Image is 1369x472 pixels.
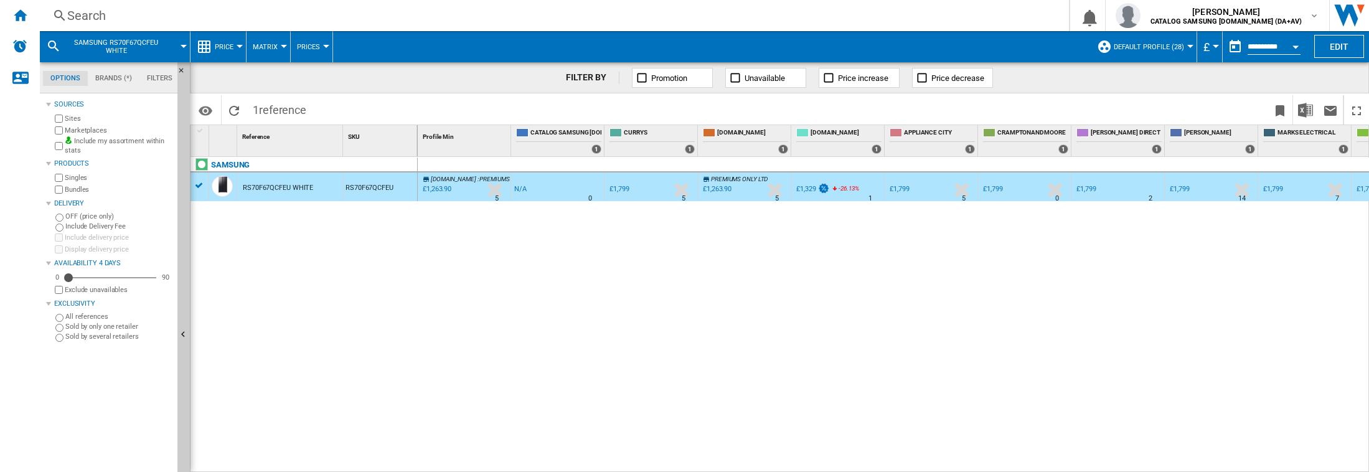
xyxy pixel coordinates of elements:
span: [PERSON_NAME] DIRECT [1091,128,1162,139]
md-menu: Currency [1197,31,1223,62]
button: Bookmark this report [1268,95,1292,125]
label: Include my assortment within stats [65,136,172,156]
img: mysite-bg-18x18.png [65,136,72,144]
div: £1,799 [981,183,1002,196]
div: Delivery [54,199,172,209]
span: Matrix [253,43,278,51]
img: excel-24x24.png [1298,103,1313,118]
div: £1,799 [609,185,629,193]
span: 1 [247,95,313,121]
input: All references [55,314,64,322]
button: Default profile (28) [1114,31,1190,62]
div: Delivery Time : 1 day [868,192,872,205]
span: Price decrease [931,73,984,83]
span: CRAMPTONANDMOORE [997,128,1068,139]
label: Marketplaces [65,126,172,135]
md-tab-item: Brands (*) [88,71,139,86]
button: Send this report by email [1318,95,1343,125]
span: [DOMAIN_NAME] [811,128,882,139]
button: Options [193,99,218,121]
img: promotionV3.png [817,183,830,194]
div: Reference Sort None [240,125,342,144]
div: Delivery Time : 5 days [682,192,685,205]
div: £1,799 [983,185,1002,193]
div: Sort None [420,125,510,144]
span: [PERSON_NAME] [1150,6,1302,18]
span: : PREMIUMS ONLY LTD [478,176,537,182]
div: £1,799 [1075,183,1096,196]
div: Sort None [240,125,342,144]
span: Profile Min [423,133,454,140]
div: Exclusivity [54,299,172,309]
div: RS70F67QCFEU [343,172,417,201]
md-tab-item: Filters [139,71,180,86]
input: Include my assortment within stats [55,138,63,154]
span: Price increase [838,73,888,83]
div: 1 offers sold by CRAMPTONANDMOORE [1058,144,1068,154]
input: Display delivery price [55,245,63,253]
input: Sold by only one retailer [55,324,64,332]
input: Marketplaces [55,126,63,135]
div: Profile Min Sort None [420,125,510,144]
div: [DOMAIN_NAME] 1 offers sold by AO.COM [794,125,884,156]
div: Search [67,7,1037,24]
div: Delivery Time : 5 days [495,192,499,205]
button: Download in Excel [1293,95,1318,125]
div: 0 [52,273,62,282]
div: FILTER BY [566,72,619,84]
div: Prices [297,31,326,62]
button: Open calendar [1284,34,1307,56]
label: Include delivery price [65,233,172,242]
label: Singles [65,173,172,182]
div: N/A [514,183,527,196]
div: Availability 4 Days [54,258,172,268]
div: 90 [159,273,172,282]
input: Display delivery price [55,286,63,294]
input: Bundles [55,186,63,194]
div: £1,799 [1263,185,1282,193]
span: [DOMAIN_NAME] [431,176,476,182]
div: Price [197,31,240,62]
img: alerts-logo.svg [12,39,27,54]
div: RS70F67QCFEU WHITE [243,174,313,202]
div: Delivery Time : 7 days [1335,192,1339,205]
div: £1,329 [796,185,816,193]
label: Sold by several retailers [65,332,172,341]
div: £1,799 [890,185,909,193]
button: SAMSUNG RS70F67QCFEU WHITE [66,31,179,62]
span: -26.13 [839,185,854,192]
label: Sold by only one retailer [65,322,172,331]
div: Last updated : Wednesday, 13 August 2025 02:15 [421,183,451,196]
label: Sites [65,114,172,123]
span: [DOMAIN_NAME] [717,128,788,139]
div: £1,799 [1076,185,1096,193]
md-tab-item: Options [43,71,88,86]
label: OFF (price only) [65,212,172,221]
div: SKU Sort None [346,125,417,144]
div: Delivery Time : 5 days [962,192,966,205]
button: Matrix [253,31,284,62]
div: 1 offers sold by AO.COM [872,144,882,154]
span: reference [259,103,306,116]
span: PREMIUMS ONLY LTD [711,176,768,182]
input: Singles [55,174,63,182]
span: Default profile (28) [1114,43,1184,51]
md-slider: Availability [65,271,156,284]
label: All references [65,312,172,321]
div: [PERSON_NAME] DIRECT 1 offers sold by HUGHES DIRECT [1074,125,1164,156]
span: CATALOG SAMSUNG [DOMAIN_NAME] (DA+AV) [530,128,601,139]
button: Edit [1314,35,1364,58]
button: Unavailable [725,68,806,88]
div: 1 offers sold by MARKS ELECTRICAL [1338,144,1348,154]
div: 1 offers sold by HUGHES DIRECT [1152,144,1162,154]
span: Prices [297,43,320,51]
span: Promotion [651,73,687,83]
b: CATALOG SAMSUNG [DOMAIN_NAME] (DA+AV) [1150,17,1302,26]
div: £1,799 [1261,183,1282,196]
button: £ [1203,31,1216,62]
input: Include delivery price [55,234,63,242]
div: 1 offers sold by CATALOG SAMSUNG UK.IE (DA+AV) [591,144,601,154]
span: MARKS ELECTRICAL [1277,128,1348,139]
div: Sort None [346,125,417,144]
